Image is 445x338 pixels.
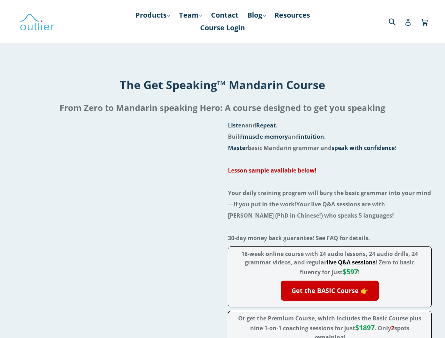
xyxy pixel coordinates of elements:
[256,121,276,129] span: Repeat
[241,250,418,276] span: 18-week online course with 24 audio lessons, 24 audio drills, 24 grammar videos, and regular ! Ze...
[132,9,174,21] a: Products
[391,324,394,332] span: 2
[228,200,394,219] span: Your live Q&A sessions are with [PERSON_NAME] (PhD in Chinese!) who speaks 5 languages!
[271,9,314,21] a: Resources
[175,9,206,21] a: Team
[228,121,245,129] span: Listen
[197,21,248,34] a: Course Login
[208,9,242,21] a: Contact
[19,11,55,32] img: Outlier Linguistics
[342,267,358,276] span: $597
[355,323,375,332] span: $1897
[228,167,316,174] a: Lesson sample available below!
[228,189,431,208] span: Your daily training program will bury the basic grammar into your mind—if you put in the work!
[243,133,288,140] span: muscle memory
[228,121,278,129] span: and .
[281,281,379,301] a: Get the BASIC Course 👉
[332,144,395,152] span: speak with confidence
[244,9,269,21] a: Blog
[6,99,439,116] h2: From Zero to Mandarin speaking Hero: A course designed to get you speaking
[342,268,360,276] span: !
[228,234,370,242] span: 30-day money back guarantee! See FAQ for details.
[6,77,439,92] h1: The Get Speaking™ Mandarin Course
[228,144,248,152] span: Master
[299,133,324,140] span: intuition
[327,258,376,266] span: live Q&A sessions
[228,133,326,140] span: Build and .
[228,144,396,152] span: basic Mandarin grammar and !
[387,14,406,29] input: Search
[13,120,217,234] iframe: Embedded Vimeo Video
